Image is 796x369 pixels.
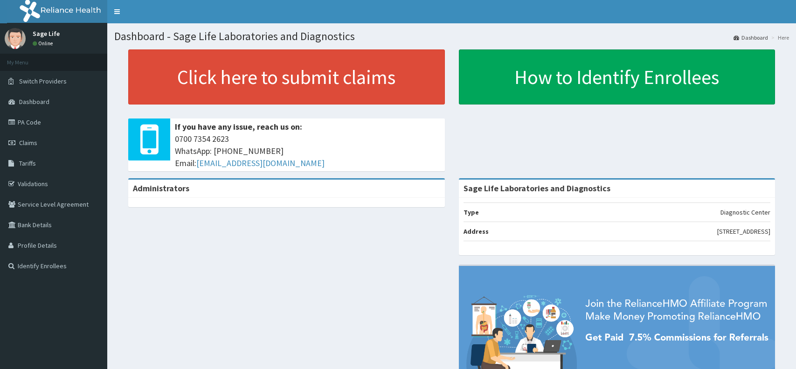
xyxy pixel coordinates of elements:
[19,97,49,106] span: Dashboard
[19,159,36,167] span: Tariffs
[175,121,302,132] b: If you have any issue, reach us on:
[19,77,67,85] span: Switch Providers
[5,28,26,49] img: User Image
[720,208,770,217] p: Diagnostic Center
[459,49,775,104] a: How to Identify Enrollees
[464,208,479,216] b: Type
[769,34,789,42] li: Here
[464,227,489,236] b: Address
[196,158,325,168] a: [EMAIL_ADDRESS][DOMAIN_NAME]
[128,49,445,104] a: Click here to submit claims
[133,183,189,194] b: Administrators
[717,227,770,236] p: [STREET_ADDRESS]
[33,30,60,37] p: Sage Life
[114,30,789,42] h1: Dashboard - Sage Life Laboratories and Diagnostics
[464,183,610,194] strong: Sage Life Laboratories and Diagnostics
[33,40,55,47] a: Online
[175,133,440,169] span: 0700 7354 2623 WhatsApp: [PHONE_NUMBER] Email:
[19,139,37,147] span: Claims
[734,34,768,42] a: Dashboard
